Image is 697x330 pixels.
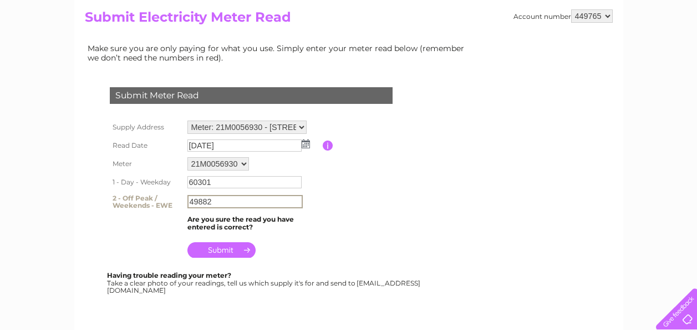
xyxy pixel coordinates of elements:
div: Submit Meter Read [110,87,393,104]
th: Read Date [107,137,185,154]
h2: Submit Electricity Meter Read [85,9,613,31]
input: Submit [187,242,256,258]
a: Contact [623,47,650,56]
img: logo.png [24,29,81,63]
a: Blog [601,47,617,56]
th: 2 - Off Peak / Weekends - EWE [107,191,185,213]
a: Water [502,47,523,56]
b: Having trouble reading your meter? [107,271,231,279]
td: Make sure you are only paying for what you use. Simply enter your meter read below (remember we d... [85,41,473,64]
a: Energy [530,47,554,56]
div: Account number [513,9,613,23]
td: Are you sure the read you have entered is correct? [185,213,323,234]
a: Telecoms [561,47,594,56]
th: Supply Address [107,118,185,137]
th: Meter [107,154,185,173]
div: Take a clear photo of your readings, tell us which supply it's for and send to [EMAIL_ADDRESS][DO... [107,272,422,294]
a: Log out [660,47,686,56]
th: 1 - Day - Weekday [107,173,185,191]
a: 0333 014 3131 [488,6,564,19]
img: ... [302,139,310,148]
div: Clear Business is a trading name of Verastar Limited (registered in [GEOGRAPHIC_DATA] No. 3667643... [87,6,611,54]
input: Information [323,141,333,151]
